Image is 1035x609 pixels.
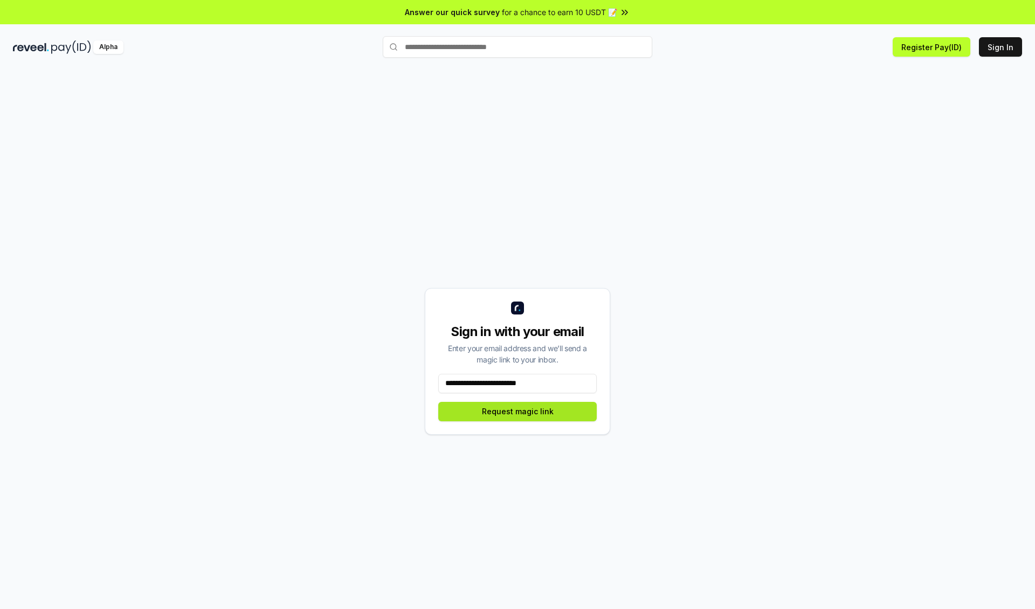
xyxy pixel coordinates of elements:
img: reveel_dark [13,40,49,54]
button: Request magic link [438,402,597,421]
button: Register Pay(ID) [893,37,970,57]
img: pay_id [51,40,91,54]
div: Sign in with your email [438,323,597,340]
div: Enter your email address and we’ll send a magic link to your inbox. [438,343,597,365]
img: logo_small [511,302,524,314]
span: Answer our quick survey [405,6,500,18]
span: for a chance to earn 10 USDT 📝 [502,6,617,18]
button: Sign In [979,37,1022,57]
div: Alpha [93,40,123,54]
